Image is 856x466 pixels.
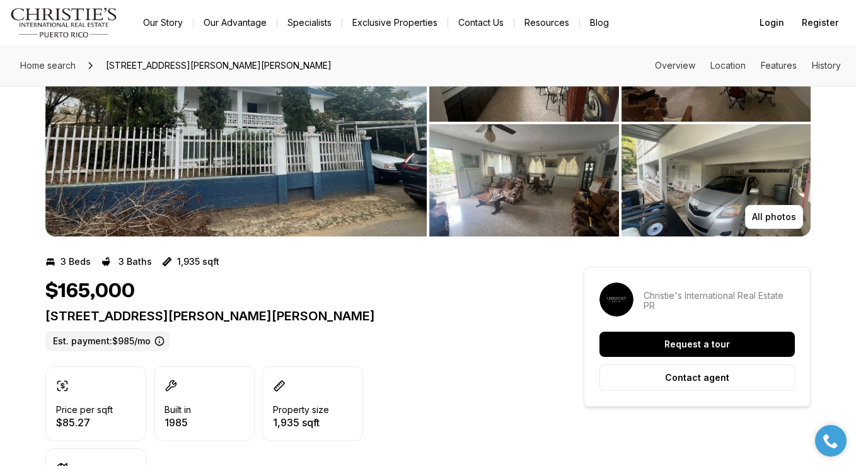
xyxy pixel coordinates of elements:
[752,212,796,222] p: All photos
[45,279,135,303] h1: $165,000
[45,9,427,236] button: View image gallery
[45,9,811,236] div: Listing Photos
[665,373,729,383] p: Contact agent
[177,257,219,267] p: 1,935 sqft
[45,9,427,236] li: 1 of 3
[760,18,784,28] span: Login
[655,60,695,71] a: Skip to: Overview
[761,60,797,71] a: Skip to: Features
[655,61,841,71] nav: Page section menu
[812,60,841,71] a: Skip to: History
[429,124,619,236] button: View image gallery
[273,417,329,428] p: 1,935 sqft
[56,405,113,415] p: Price per sqft
[342,14,448,32] a: Exclusive Properties
[56,417,113,428] p: $85.27
[580,14,619,32] a: Blog
[273,405,329,415] p: Property size
[802,18,838,28] span: Register
[745,205,803,229] button: All photos
[277,14,342,32] a: Specialists
[794,10,846,35] button: Register
[514,14,579,32] a: Resources
[622,124,811,236] button: View image gallery
[710,60,746,71] a: Skip to: Location
[644,291,795,311] p: Christie's International Real Estate PR
[165,417,191,428] p: 1985
[15,55,81,76] a: Home search
[10,8,118,38] img: logo
[599,364,795,391] button: Contact agent
[165,405,191,415] p: Built in
[20,60,76,71] span: Home search
[45,331,170,351] label: Est. payment: $985/mo
[133,14,193,32] a: Our Story
[664,339,730,349] p: Request a tour
[45,308,538,323] p: [STREET_ADDRESS][PERSON_NAME][PERSON_NAME]
[752,10,792,35] button: Login
[194,14,277,32] a: Our Advantage
[448,14,514,32] button: Contact Us
[61,257,91,267] p: 3 Beds
[429,9,811,236] li: 2 of 3
[599,332,795,357] button: Request a tour
[119,257,152,267] p: 3 Baths
[101,55,337,76] span: [STREET_ADDRESS][PERSON_NAME][PERSON_NAME]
